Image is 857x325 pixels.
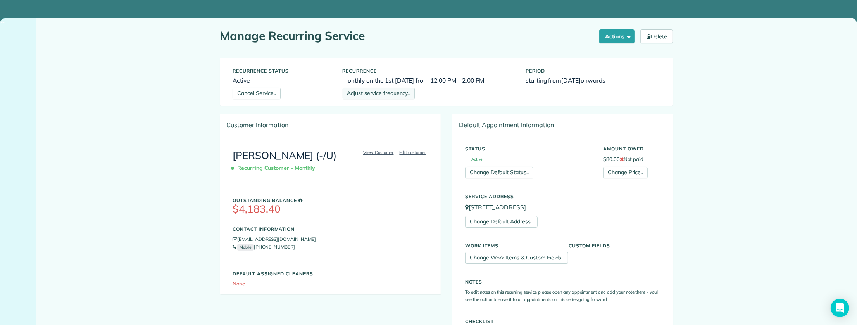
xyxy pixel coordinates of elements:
[562,76,581,84] span: [DATE]
[465,252,568,264] a: Change Work Items & Custom Fields..
[233,68,331,73] h5: Recurrence status
[361,149,396,156] a: View Customer
[233,235,428,243] li: [EMAIL_ADDRESS][DOMAIN_NAME]
[233,77,331,84] h6: Active
[603,146,660,151] h5: Amount Owed
[343,88,415,99] a: Adjust service frequency..
[831,299,849,317] div: Open Intercom Messenger
[233,88,281,99] a: Cancel Service..
[343,77,514,84] h6: monthly on the 1st [DATE] from 12:00 PM - 2:00 PM
[526,77,660,84] h6: starting from onwards
[465,203,660,212] p: [STREET_ADDRESS]
[233,226,428,232] h5: Contact Information
[233,244,295,250] a: Mobile[PHONE_NUMBER]
[233,280,245,287] span: None
[465,289,660,303] small: To edit notes on this recurring service please open any appointment and add your note there - you...
[220,29,593,42] h1: Manage Recurring Service
[220,114,441,136] div: Customer Information
[597,142,666,178] div: $80.00 Not paid
[465,194,660,199] h5: Service Address
[465,319,660,324] h5: Checklist
[237,244,254,251] small: Mobile
[465,167,533,178] a: Change Default Status..
[465,216,538,228] a: Change Default Address..
[233,161,318,175] span: Recurring Customer - Monthly
[465,146,591,151] h5: Status
[465,243,557,248] h5: Work Items
[397,149,429,156] a: Edit customer
[453,114,673,136] div: Default Appointment Information
[569,243,660,248] h5: Custom Fields
[526,68,660,73] h5: Period
[233,198,428,203] h5: Outstanding Balance
[640,29,673,43] a: Delete
[603,167,648,178] a: Change Price..
[233,204,428,215] h3: $4,183.40
[343,68,514,73] h5: Recurrence
[233,149,336,162] a: [PERSON_NAME] (-/U)
[465,279,660,284] h5: Notes
[599,29,635,43] button: Actions
[233,271,428,276] h5: Default Assigned Cleaners
[465,157,482,161] span: Active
